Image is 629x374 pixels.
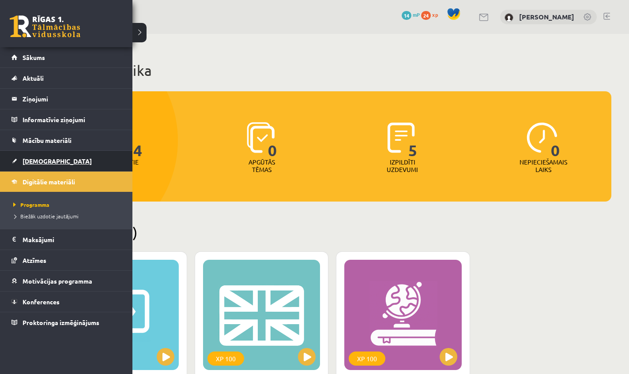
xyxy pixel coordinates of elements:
[402,11,411,20] span: 14
[551,122,560,158] span: 0
[408,122,418,158] span: 5
[11,201,124,209] a: Programma
[23,157,92,165] span: [DEMOGRAPHIC_DATA]
[23,109,121,130] legend: Informatīvie ziņojumi
[11,172,121,192] a: Digitālie materiāli
[23,256,46,264] span: Atzīmes
[10,15,80,37] a: Rīgas 1. Tālmācības vidusskola
[402,11,420,18] a: 14 mP
[23,178,75,186] span: Digitālie materiāli
[11,271,121,291] a: Motivācijas programma
[207,352,244,366] div: XP 100
[11,213,79,220] span: Biežāk uzdotie jautājumi
[421,11,442,18] a: 24 xp
[11,229,121,250] a: Maksājumi
[23,89,121,109] legend: Ziņojumi
[53,62,611,79] h1: Mana statistika
[23,136,72,144] span: Mācību materiāli
[23,53,45,61] span: Sākums
[349,352,385,366] div: XP 100
[23,318,99,326] span: Proktoringa izmēģinājums
[519,12,574,21] a: [PERSON_NAME]
[11,250,121,270] a: Atzīmes
[11,89,121,109] a: Ziņojumi
[505,13,513,22] img: Rūta Talle
[527,122,557,153] img: icon-clock-7be60019b62300814b6bd22b8e044499b485619524d84068768e800edab66f18.svg
[11,109,121,130] a: Informatīvie ziņojumi
[11,292,121,312] a: Konferences
[11,130,121,150] a: Mācību materiāli
[124,122,143,158] span: 24
[388,122,415,153] img: icon-completed-tasks-ad58ae20a441b2904462921112bc710f1caf180af7a3daa7317a5a94f2d26646.svg
[520,158,567,173] p: Nepieciešamais laiks
[23,298,60,306] span: Konferences
[268,122,277,158] span: 0
[11,68,121,88] a: Aktuāli
[247,122,275,153] img: icon-learned-topics-4a711ccc23c960034f471b6e78daf4a3bad4a20eaf4de84257b87e66633f6470.svg
[23,74,44,82] span: Aktuāli
[11,312,121,333] a: Proktoringa izmēģinājums
[23,229,121,250] legend: Maksājumi
[11,201,49,208] span: Programma
[385,158,420,173] p: Izpildīti uzdevumi
[11,47,121,67] a: Sākums
[53,224,611,241] h2: Pieejamie (3)
[245,158,279,173] p: Apgūtās tēmas
[23,277,92,285] span: Motivācijas programma
[11,151,121,171] a: [DEMOGRAPHIC_DATA]
[421,11,431,20] span: 24
[432,11,438,18] span: xp
[413,11,420,18] span: mP
[11,212,124,220] a: Biežāk uzdotie jautājumi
